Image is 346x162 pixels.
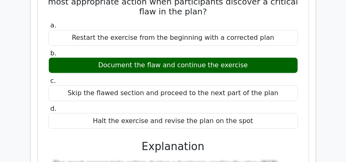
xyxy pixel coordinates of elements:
[50,49,57,57] span: b.
[48,30,298,46] div: Restart the exercise from the beginning with a corrected plan
[48,57,298,73] div: Document the flaw and continue the exercise
[48,113,298,129] div: Halt the exercise and revise the plan on the spot
[50,21,57,29] span: a.
[50,77,56,84] span: c.
[50,105,57,112] span: d.
[48,85,298,101] div: Skip the flawed section and proceed to the next part of the plan
[53,140,293,153] h3: Explanation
